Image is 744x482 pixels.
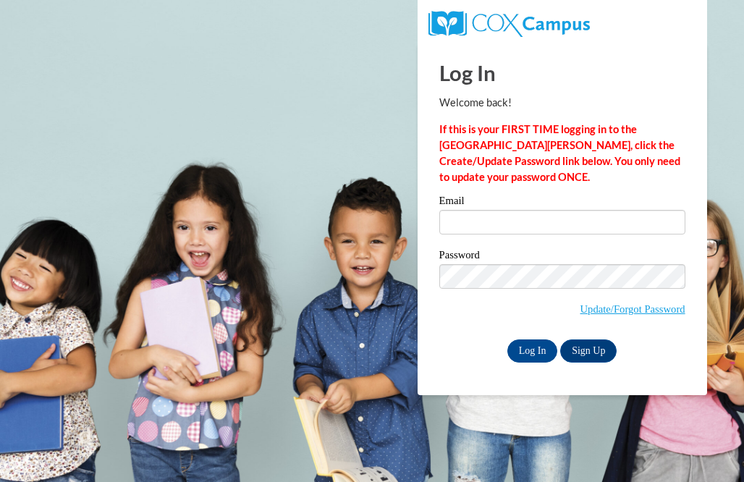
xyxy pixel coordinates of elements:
a: Update/Forgot Password [580,303,685,315]
p: Welcome back! [439,95,685,111]
a: Sign Up [560,339,617,363]
h1: Log In [439,58,685,88]
label: Password [439,250,685,264]
strong: If this is your FIRST TIME logging in to the [GEOGRAPHIC_DATA][PERSON_NAME], click the Create/Upd... [439,123,680,183]
input: Log In [507,339,558,363]
a: COX Campus [428,17,590,29]
img: COX Campus [428,11,590,37]
label: Email [439,195,685,210]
